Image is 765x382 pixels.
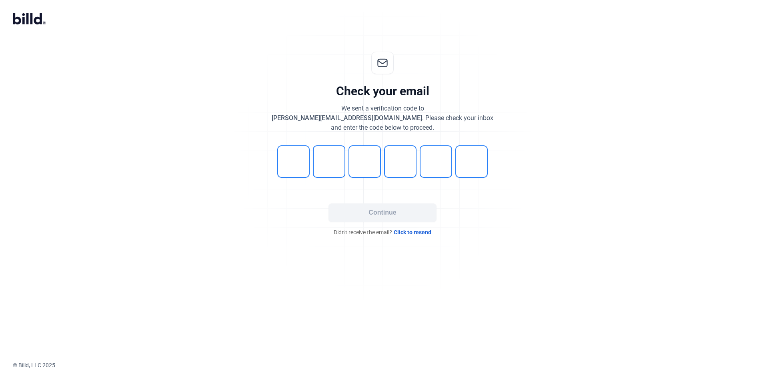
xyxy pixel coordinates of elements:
[328,203,437,222] button: Continue
[262,228,503,236] div: Didn't receive the email?
[272,114,422,122] span: [PERSON_NAME][EMAIL_ADDRESS][DOMAIN_NAME]
[272,104,493,133] div: We sent a verification code to . Please check your inbox and enter the code below to proceed.
[394,228,431,236] span: Click to resend
[13,361,765,369] div: © Billd, LLC 2025
[336,84,429,99] div: Check your email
